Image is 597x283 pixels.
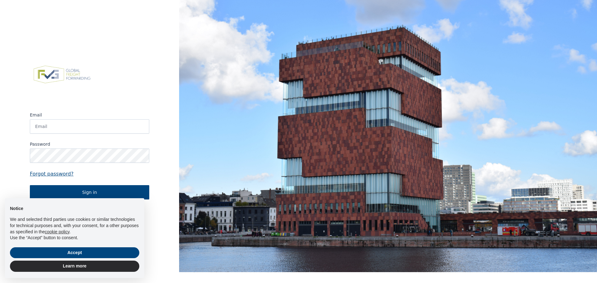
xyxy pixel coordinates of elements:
a: Forgot password? [30,170,149,178]
button: Accept [10,247,139,258]
input: Email [30,119,149,134]
label: Password [30,141,149,147]
p: We and selected third parties use cookies or similar technologies for technical purposes and, wit... [10,217,139,235]
h2: Notice [10,206,139,212]
a: cookie policy [45,229,69,234]
label: Email [30,112,149,118]
button: Learn more [10,261,139,272]
button: Sign in [30,185,149,199]
img: FVG - Global freight forwarding [30,62,94,87]
p: Use the “Accept” button to consent. [10,235,139,241]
